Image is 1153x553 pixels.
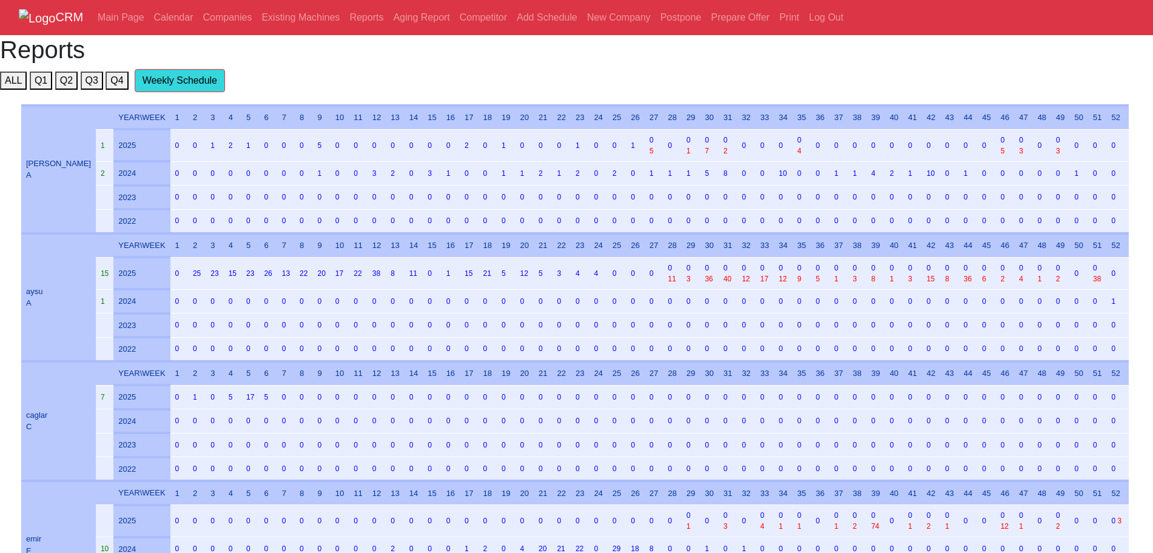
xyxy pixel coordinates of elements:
font: 0 [300,193,304,201]
font: 0 [705,136,709,144]
th: 28 [663,106,681,130]
a: Print [775,5,804,30]
font: 5 [650,147,654,155]
font: 0 [372,141,377,150]
font: 0 [175,141,180,150]
font: 10 [779,169,787,178]
font: 0 [372,216,377,225]
font: 0 [908,141,912,150]
font: 0 [264,169,268,178]
font: 0 [409,193,414,201]
font: 2 [613,169,617,178]
font: 0 [1001,169,1005,178]
font: 0 [557,141,561,150]
font: 0 [1093,169,1097,178]
font: 0 [1056,216,1060,225]
font: 0 [927,193,931,201]
font: 0 [853,141,857,150]
th: 17 [460,106,478,130]
font: 0 [300,216,304,225]
font: 0 [982,193,986,201]
th: 41 [903,106,921,130]
font: 0 [317,193,321,201]
font: 0 [317,216,321,225]
th: 43 [940,106,958,130]
font: 0 [446,141,451,150]
font: 0 [193,169,197,178]
th: 4 [224,106,241,130]
font: 0 [982,169,986,178]
font: 0 [742,216,746,225]
font: 0 [1038,169,1042,178]
font: 0 [761,169,765,178]
font: 0 [175,216,180,225]
font: 1 [687,169,691,178]
font: 0 [428,216,432,225]
th: 14 [405,106,423,130]
font: 0 [465,169,469,178]
font: 0 [613,216,617,225]
font: 0 [1093,193,1097,201]
th: 2024 [113,161,170,186]
th: 7 [277,106,295,130]
a: CRM [19,5,83,30]
font: 0 [193,216,197,225]
font: 0 [742,141,746,150]
font: 0 [724,216,728,225]
button: Q1 [30,72,52,90]
font: 1 [668,169,672,178]
font: 0 [871,193,875,201]
font: 2 [101,169,105,178]
font: 2 [391,169,395,178]
font: 0 [927,216,931,225]
font: 0 [668,141,672,150]
font: 0 [483,193,488,201]
font: 0 [1112,216,1116,225]
th: 42 [922,106,940,130]
th: 1 [170,233,188,258]
font: 0 [229,169,233,178]
th: 18 [479,106,497,130]
font: 3 [372,169,377,178]
th: 36 [811,106,829,130]
font: 0 [391,216,395,225]
font: 0 [1075,193,1079,201]
font: 0 [1019,216,1023,225]
font: 0 [354,141,358,150]
th: 13 [386,106,404,130]
font: 0 [668,193,672,201]
font: 0 [742,169,746,178]
font: 0 [871,216,875,225]
font: 0 [409,169,414,178]
th: 37 [829,106,847,130]
th: 50 [1070,106,1088,130]
font: 0 [446,216,451,225]
font: 0 [210,169,215,178]
font: 1 [834,169,838,178]
font: 5 [1001,147,1005,155]
th: 1 [170,106,188,130]
th: YEAR\WEEK [113,106,170,130]
font: 0 [391,141,395,150]
font: 0 [446,193,451,201]
a: Existing Machines [257,5,345,30]
th: 33 [756,106,774,130]
th: 34 [774,106,792,130]
font: 0 [1038,193,1042,201]
th: 27 [645,106,663,130]
font: 0 [594,216,598,225]
font: 0 [520,193,525,201]
font: 0 [502,216,506,225]
font: 0 [964,216,968,225]
th: 35 [793,106,811,130]
font: 1 [908,169,912,178]
font: 0 [779,193,783,201]
th: 20 [516,106,534,130]
th: 32 [737,106,755,130]
font: 0 [890,216,894,225]
font: 4 [871,169,875,178]
font: 0 [964,193,968,201]
font: 0 [335,169,340,178]
a: Aging Report [388,5,454,30]
th: 23 [571,106,589,130]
